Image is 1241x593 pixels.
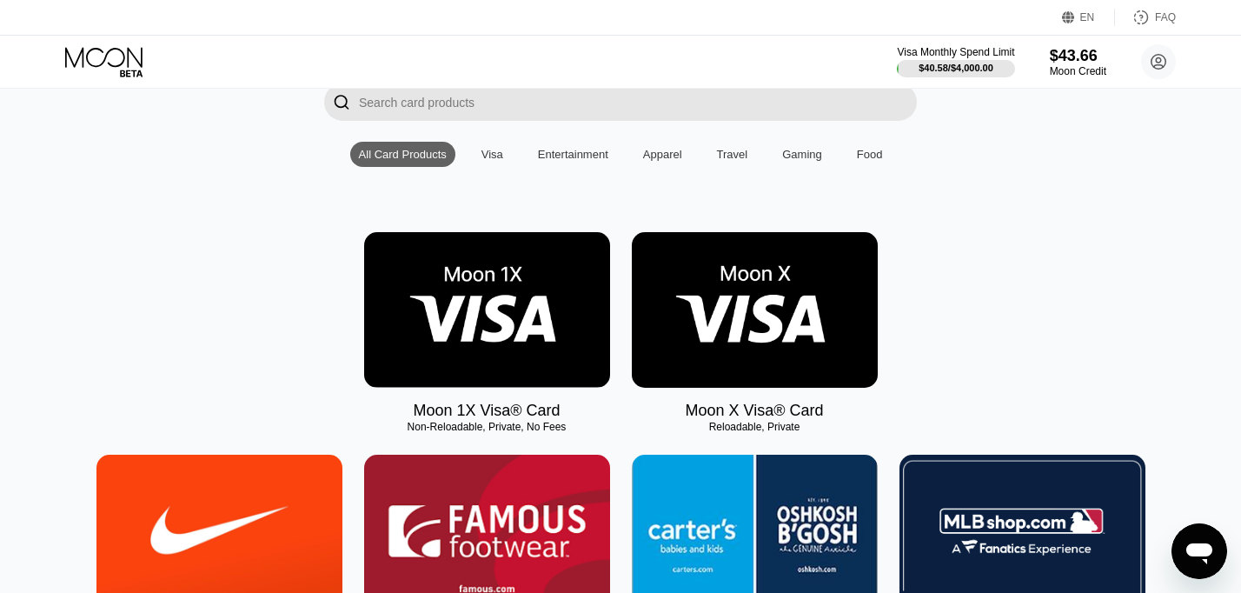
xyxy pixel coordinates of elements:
div: Visa [473,142,512,167]
div:  [324,83,359,121]
div: $43.66Moon Credit [1050,47,1106,77]
div: Travel [708,142,757,167]
div: Entertainment [538,148,608,161]
div: Entertainment [529,142,617,167]
div: Apparel [634,142,691,167]
div: Travel [717,148,748,161]
div: Non-Reloadable, Private, No Fees [364,421,610,433]
div: Apparel [643,148,682,161]
div: All Card Products [350,142,455,167]
div: Gaming [773,142,831,167]
div: Food [857,148,883,161]
div: Visa Monthly Spend Limit$40.58/$4,000.00 [897,46,1014,77]
div: Visa [481,148,503,161]
div: Moon Credit [1050,65,1106,77]
div: All Card Products [359,148,447,161]
div: $43.66 [1050,47,1106,65]
div: Moon X Visa® Card [685,402,823,420]
div: Reloadable, Private [632,421,878,433]
div: FAQ [1155,11,1176,23]
div: FAQ [1115,9,1176,26]
div: Visa Monthly Spend Limit [897,46,1014,58]
input: Search card products [359,83,917,121]
div: Food [848,142,892,167]
div:  [333,92,350,112]
iframe: Button to launch messaging window [1171,523,1227,579]
div: EN [1062,9,1115,26]
div: Moon 1X Visa® Card [413,402,560,420]
div: Gaming [782,148,822,161]
div: $40.58 / $4,000.00 [919,63,993,73]
div: EN [1080,11,1095,23]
